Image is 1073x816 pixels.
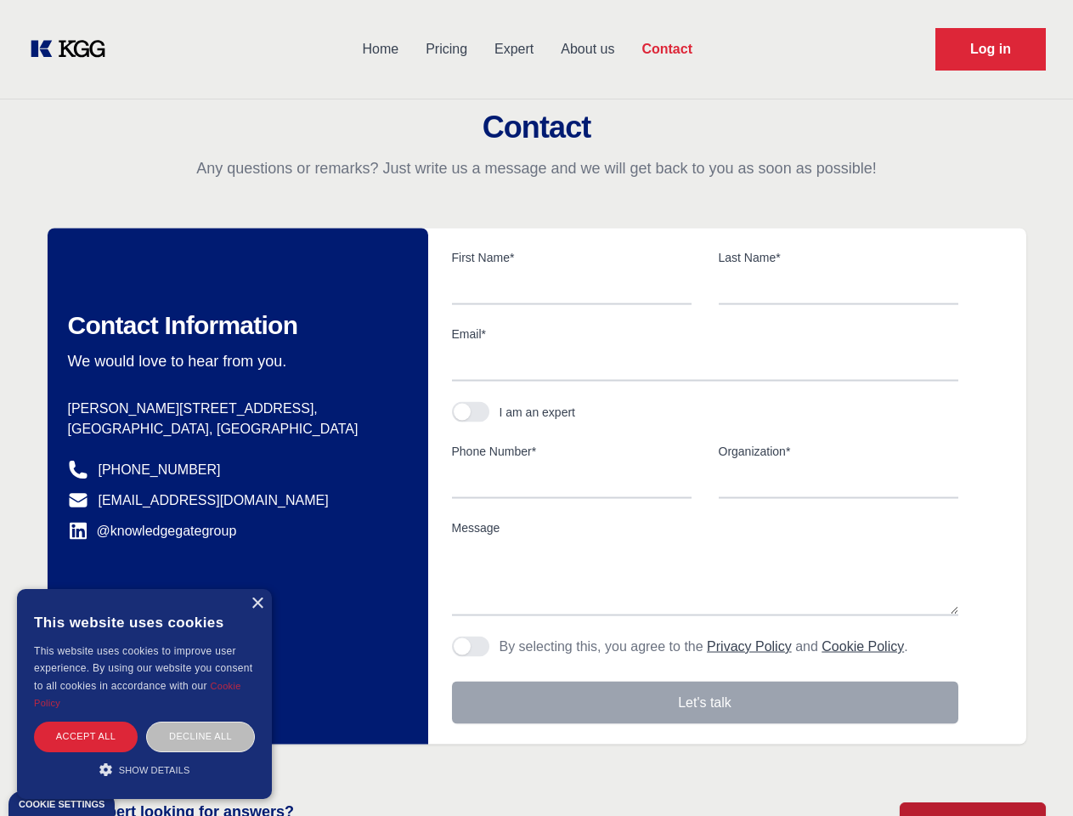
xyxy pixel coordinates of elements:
a: Cookie Policy [822,639,904,654]
span: This website uses cookies to improve user experience. By using our website you consent to all coo... [34,645,252,692]
a: Expert [481,27,547,71]
label: Organization* [719,443,958,460]
label: Message [452,519,958,536]
p: Any questions or remarks? Just write us a message and we will get back to you as soon as possible! [20,158,1053,178]
p: By selecting this, you agree to the and . [500,637,908,657]
div: Decline all [146,722,255,751]
a: Request Demo [935,28,1046,71]
iframe: Chat Widget [988,734,1073,816]
p: [PERSON_NAME][STREET_ADDRESS], [68,399,401,419]
div: Show details [34,761,255,778]
label: Email* [452,326,958,343]
a: [PHONE_NUMBER] [99,460,221,480]
label: Last Name* [719,249,958,266]
span: Show details [119,765,190,775]
label: Phone Number* [452,443,692,460]
div: Accept all [34,722,138,751]
div: Close [251,598,263,610]
a: Cookie Policy [34,681,241,708]
a: @knowledgegategroup [68,521,237,541]
a: About us [547,27,628,71]
a: KOL Knowledge Platform: Talk to Key External Experts (KEE) [27,36,119,63]
div: This website uses cookies [34,602,255,643]
a: Privacy Policy [707,639,792,654]
div: I am an expert [500,404,576,421]
label: First Name* [452,249,692,266]
h2: Contact [20,110,1053,144]
a: Contact [628,27,706,71]
p: We would love to hear from you. [68,351,401,371]
button: Let's talk [452,682,958,724]
h2: Contact Information [68,310,401,341]
a: Home [348,27,412,71]
a: Pricing [412,27,481,71]
div: Cookie settings [19,800,104,809]
p: [GEOGRAPHIC_DATA], [GEOGRAPHIC_DATA] [68,419,401,439]
a: [EMAIL_ADDRESS][DOMAIN_NAME] [99,490,329,511]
